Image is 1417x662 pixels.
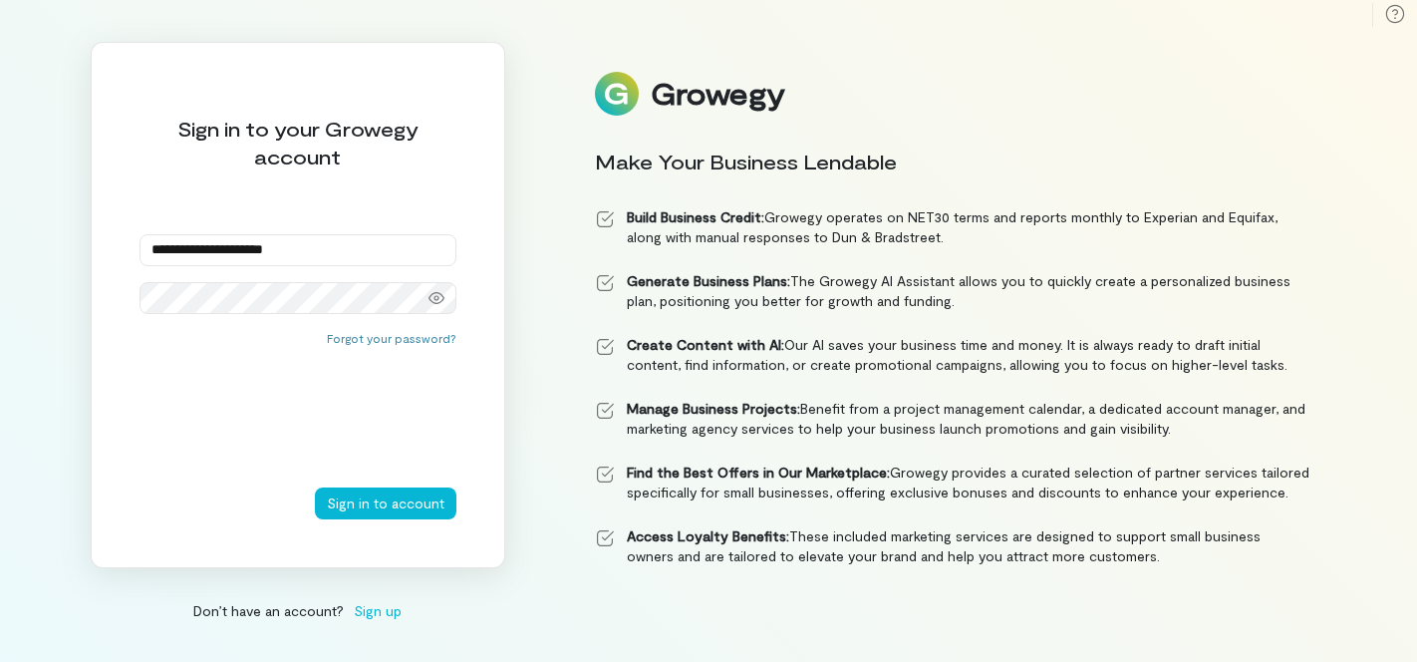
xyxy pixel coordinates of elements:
[595,72,639,116] img: Logo
[595,399,1310,439] li: Benefit from a project management calendar, a dedicated account manager, and marketing agency ser...
[627,464,890,481] strong: Find the Best Offers in Our Marketplace:
[595,148,1310,175] div: Make Your Business Lendable
[91,600,505,621] div: Don’t have an account?
[627,400,800,417] strong: Manage Business Projects:
[627,336,784,353] strong: Create Content with AI:
[595,271,1310,311] li: The Growegy AI Assistant allows you to quickly create a personalized business plan, positioning y...
[595,207,1310,247] li: Growegy operates on NET30 terms and reports monthly to Experian and Equifax, along with manual re...
[595,463,1310,502] li: Growegy provides a curated selection of partner services tailored specifically for small business...
[595,335,1310,375] li: Our AI saves your business time and money. It is always ready to draft initial content, find info...
[651,77,784,111] div: Growegy
[627,527,789,544] strong: Access Loyalty Benefits:
[354,600,402,621] span: Sign up
[315,488,456,519] button: Sign in to account
[327,330,456,346] button: Forgot your password?
[627,208,764,225] strong: Build Business Credit:
[595,526,1310,566] li: These included marketing services are designed to support small business owners and are tailored ...
[627,272,790,289] strong: Generate Business Plans:
[140,115,456,170] div: Sign in to your Growegy account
